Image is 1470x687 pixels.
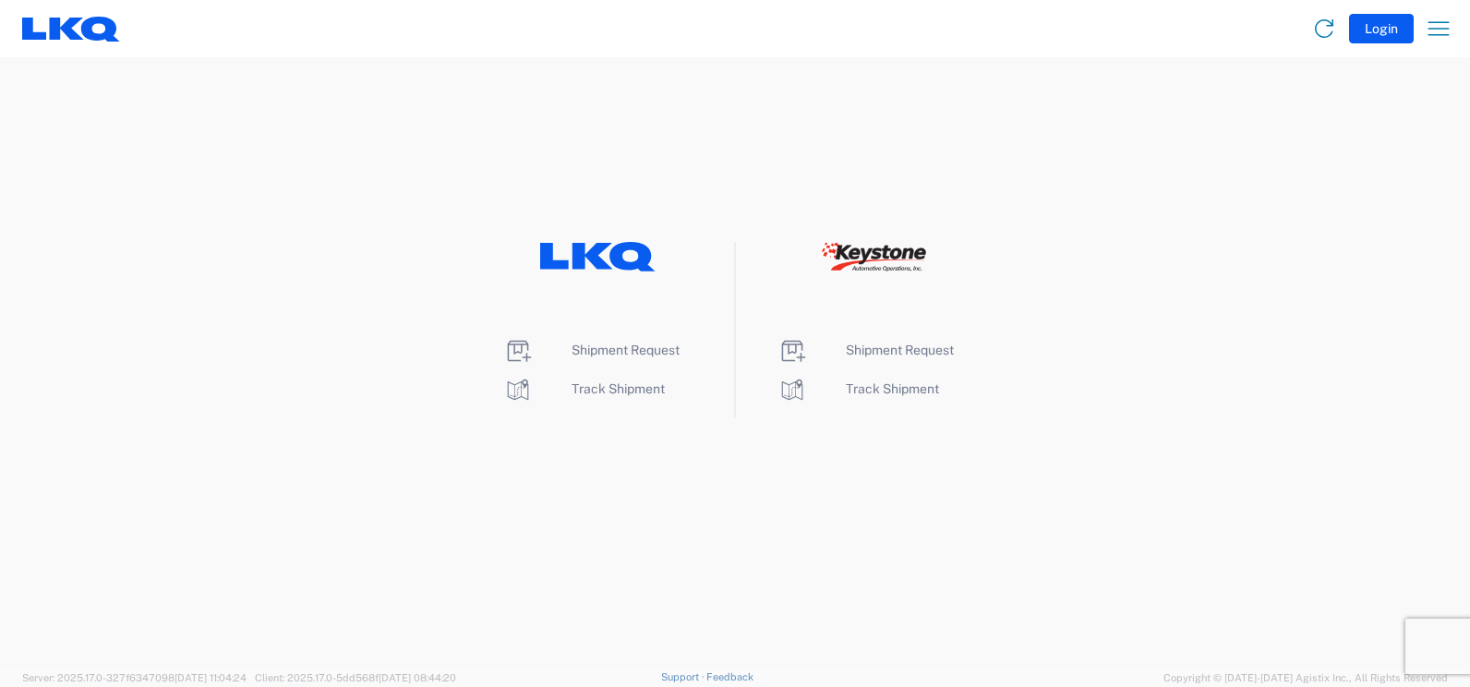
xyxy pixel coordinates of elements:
[503,343,680,357] a: Shipment Request
[22,672,247,683] span: Server: 2025.17.0-327f6347098
[706,671,753,682] a: Feedback
[572,343,680,357] span: Shipment Request
[777,381,939,396] a: Track Shipment
[777,343,954,357] a: Shipment Request
[1349,14,1414,43] button: Login
[661,671,707,682] a: Support
[572,381,665,396] span: Track Shipment
[503,381,665,396] a: Track Shipment
[1163,669,1448,686] span: Copyright © [DATE]-[DATE] Agistix Inc., All Rights Reserved
[175,672,247,683] span: [DATE] 11:04:24
[255,672,456,683] span: Client: 2025.17.0-5dd568f
[846,381,939,396] span: Track Shipment
[379,672,456,683] span: [DATE] 08:44:20
[846,343,954,357] span: Shipment Request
